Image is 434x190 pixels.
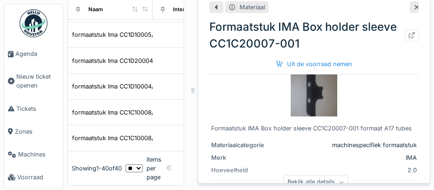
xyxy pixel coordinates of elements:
[4,65,63,97] a: Nieuw ticket openen
[209,19,419,52] div: Formaatstuk IMA Box holder sleeve CC1C20007-001
[4,42,63,65] a: Agenda
[16,104,59,113] span: Tickets
[4,143,63,166] a: Machines
[211,153,281,162] div: Merk
[72,56,166,65] div: formaatstuk Ima CC1D20004/A13
[72,82,163,91] div: formaatstuk Ima CC1D10004/A11
[4,97,63,120] a: Tickets
[285,153,417,162] div: IMA
[285,166,417,175] div: 2.0
[72,163,122,172] div: Showing 1 - 40 of 40
[211,141,281,149] div: Materiaalcategorie
[72,30,164,39] div: formaatstuk Ima CC1D10005/A12
[15,127,59,136] span: Zones
[4,166,63,189] a: Voorraad
[285,141,417,149] div: machinespecifiek formaatstuk
[72,108,164,117] div: formaatstuk Ima CC1C10008/A13
[126,155,161,182] div: items per page
[283,176,348,189] div: Bekijk alle details
[272,58,356,70] div: Uit de voorraad nemen
[72,134,163,142] div: formaatstuk Ima CC1C10008/A11
[15,49,59,58] span: Agenda
[173,6,223,14] div: Interne identificator
[211,166,281,175] div: Hoeveelheid
[88,6,103,14] div: Naam
[17,173,59,182] span: Voorraad
[240,3,265,12] div: Materiaal
[18,150,59,159] span: Machines
[211,124,417,133] div: Formaatstuk IMA Box holder sleeve CC1C20007-001 formaat A17 tubes
[20,9,47,37] img: Badge_color-CXgf-gQk.svg
[16,72,59,90] span: Nieuw ticket openen
[4,120,63,143] a: Zones
[291,70,337,116] img: Formaatstuk IMA Box holder sleeve CC1C20007-001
